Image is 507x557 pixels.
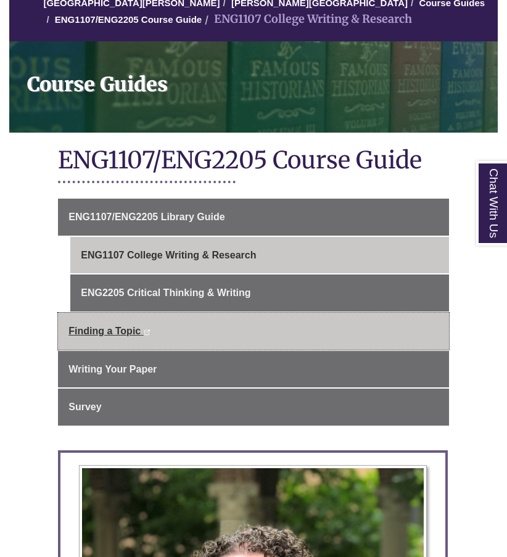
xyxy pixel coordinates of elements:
[68,364,157,374] span: Writing Your Paper
[70,274,449,312] a: ENG2205 Critical Thinking & Writing
[70,237,449,274] a: ENG1107 College Writing & Research
[58,199,449,426] div: Guide Page Menu
[68,212,225,222] span: ENG1107/ENG2205 Library Guide
[9,41,498,133] a: Course Guides
[144,329,150,335] i: This link opens in a new window
[68,402,101,412] span: Survey
[68,326,141,336] span: Finding a Topic
[55,14,202,25] a: ENG1107/ENG2205 Course Guide
[58,313,449,350] a: Finding a Topic
[58,351,449,388] a: Writing Your Paper
[202,10,412,28] li: ENG1107 College Writing & Research
[58,145,449,178] h1: ENG1107/ENG2205 Course Guide
[58,199,449,236] a: ENG1107/ENG2205 Library Guide
[58,389,449,426] a: Survey
[19,41,498,117] h1: Course Guides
